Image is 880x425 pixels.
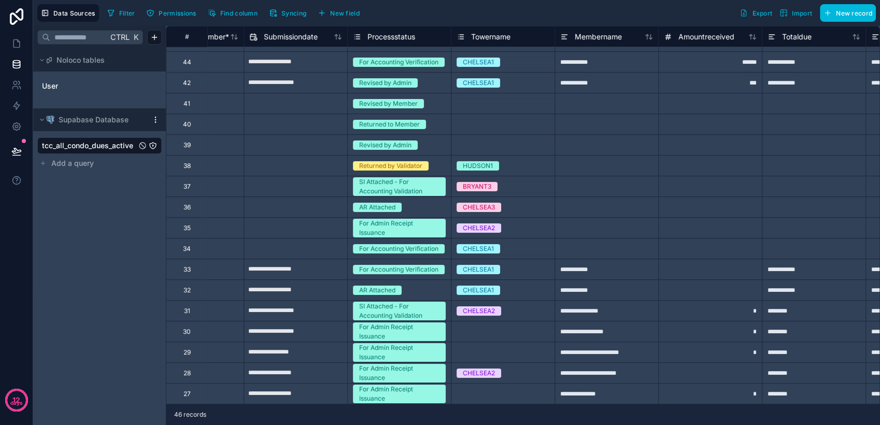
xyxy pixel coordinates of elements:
div: 36 [183,203,191,211]
span: Data Sources [53,9,95,17]
span: Submissiondate [264,32,318,42]
span: Syncing [281,9,306,17]
div: 44 [183,58,191,66]
div: CHELSEA1 [463,58,494,67]
span: Find column [220,9,258,17]
span: Add a query [51,158,94,168]
img: Postgres logo [46,116,54,124]
button: Postgres logoSupabase Database [37,112,147,127]
span: Export [752,9,772,17]
div: AR Attached [359,203,395,212]
span: Noloco tables [56,55,105,65]
button: New record [820,4,876,22]
div: 40 [183,120,191,129]
p: 12 [12,395,20,405]
span: K [132,34,139,41]
div: BRYANT3 [463,182,491,191]
span: tcc_all_condo_dues_active [42,140,133,151]
div: 37 [183,182,191,191]
div: CHELSEA1 [463,78,494,88]
div: For Accounting Verification [359,265,438,274]
a: tcc_all_condo_dues_active [42,140,136,151]
div: 42 [183,79,191,87]
span: Permissions [159,9,196,17]
div: CHELSEA1 [463,286,494,295]
div: CHELSEA2 [463,306,495,316]
span: Filter [119,9,135,17]
div: For Admin Receipt Issuance [359,322,439,341]
div: # [174,33,200,40]
div: For Admin Receipt Issuance [359,219,439,237]
span: Membername [575,32,622,42]
div: CHELSEA2 [463,223,495,233]
div: CHELSEA3 [463,203,495,212]
div: Revised by Member [359,99,418,108]
div: For Accounting Verification [359,58,438,67]
p: days [10,399,23,407]
div: 28 [183,369,191,377]
div: HUDSON1 [463,161,493,171]
span: User [42,81,58,91]
a: Permissions [143,5,204,21]
div: tcc_all_condo_dues_active [37,137,162,154]
div: For Admin Receipt Issuance [359,364,439,382]
div: User [37,78,162,94]
div: 34 [183,245,191,253]
span: New record [836,9,872,17]
span: Supabase Database [59,115,129,125]
div: AR Attached [359,286,395,295]
div: 30 [183,328,191,336]
a: User [42,81,126,91]
button: New field [314,5,363,21]
button: Permissions [143,5,200,21]
button: Find column [204,5,261,21]
div: Returned to Member [359,120,420,129]
div: For Admin Receipt Issuance [359,385,439,403]
span: Amountreceived [678,32,734,42]
span: Processstatus [367,32,415,42]
div: Returned by Validator [359,161,422,171]
span: Totaldue [782,32,812,42]
div: 32 [183,286,191,294]
button: Export [736,4,776,22]
a: New record [816,4,876,22]
button: Syncing [265,5,310,21]
div: Revised by Admin [359,78,411,88]
div: For Accounting Verification [359,244,438,253]
div: 33 [183,265,191,274]
div: 27 [183,390,191,398]
div: 41 [183,100,190,108]
div: SI Attached - For Accounting Validation [359,177,439,196]
button: Import [776,4,816,22]
div: CHELSEA2 [463,369,495,378]
div: 39 [183,141,191,149]
span: New field [330,9,360,17]
div: 35 [183,224,191,232]
div: Revised by Admin [359,140,411,150]
a: Syncing [265,5,314,21]
div: SI Attached - For Accounting Validation [359,302,439,320]
span: Import [792,9,812,17]
button: Data Sources [37,4,99,22]
span: Towername [471,32,510,42]
button: Filter [103,5,139,21]
span: Ctrl [109,31,131,44]
div: For Admin Receipt Issuance [359,343,439,362]
div: 31 [184,307,190,315]
span: 46 records [174,410,206,419]
div: CHELSEA1 [463,244,494,253]
div: CHELSEA1 [463,265,494,274]
button: Add a query [37,156,162,171]
button: Noloco tables [37,53,155,67]
div: 38 [183,162,191,170]
div: 29 [183,348,191,357]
